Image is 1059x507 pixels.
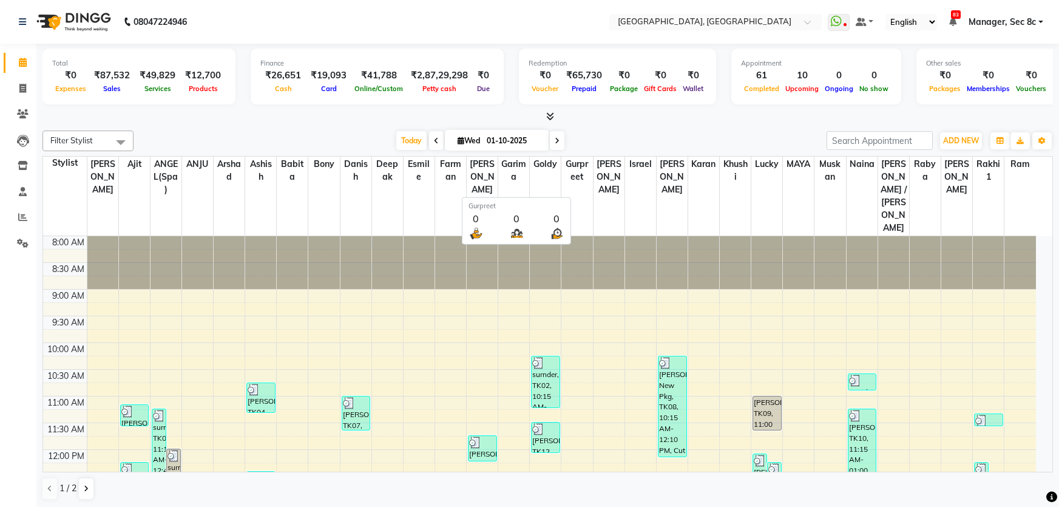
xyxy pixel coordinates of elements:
[473,69,494,83] div: ₹0
[272,84,295,93] span: Cash
[641,84,680,93] span: Gift Cards
[277,157,308,185] span: Babita
[782,69,822,83] div: 10
[167,449,180,501] div: surnder, TK02, 12:00 PM-01:00 PM, BODY SPA 60 MIN (₹3900)
[641,69,680,83] div: ₹0
[1004,157,1036,172] span: Ram
[50,135,93,145] span: Filter Stylist
[89,69,135,83] div: ₹87,532
[561,157,592,185] span: Gurpreet
[856,69,892,83] div: 0
[180,69,226,83] div: ₹12,700
[119,157,150,172] span: Ajit
[469,225,484,240] img: serve.png
[50,316,87,329] div: 9:30 AM
[474,84,493,93] span: Due
[949,16,956,27] a: 83
[419,84,459,93] span: Petty cash
[50,263,87,276] div: 8:30 AM
[134,5,187,39] b: 08047224946
[50,236,87,249] div: 8:00 AM
[532,423,560,452] div: [PERSON_NAME], TK12, 11:30 AM-12:05 PM, EYE BROW (THREADING),UPPERLIP (THREADING)
[969,16,1036,29] span: Manager, Sec 8c
[467,157,498,197] span: [PERSON_NAME]
[680,69,706,83] div: ₹0
[529,58,706,69] div: Redemption
[182,157,213,172] span: ANJU
[751,157,782,172] span: Lucky
[135,69,180,83] div: ₹49,829
[435,157,466,185] span: Farman
[943,136,979,145] span: ADD NEW
[52,58,226,69] div: Total
[351,69,406,83] div: ₹41,788
[45,370,87,383] div: 10:30 AM
[498,157,529,185] span: Garima
[469,201,564,211] div: Gurpreet
[741,84,782,93] span: Completed
[964,84,1013,93] span: Memberships
[308,157,339,172] span: Bony
[45,343,87,356] div: 10:00 AM
[469,211,484,225] div: 0
[406,69,473,83] div: ₹2,87,29,298
[607,84,641,93] span: Package
[549,211,564,225] div: 0
[878,157,909,236] span: [PERSON_NAME] / [PERSON_NAME]
[1013,69,1049,83] div: ₹0
[910,157,941,185] span: Rabya
[247,383,275,412] div: [PERSON_NAME], TK04, 10:45 AM-11:20 AM, BLOW DRY + GK / KERASTASE WASH
[680,84,706,93] span: Wallet
[658,356,686,457] div: [PERSON_NAME] New Pkg, TK08, 10:15 AM-12:10 PM, Cut ,Texturize & Style (MEN),SHAVE / [PERSON_NAME...
[973,157,1004,185] span: Rakhi 1
[260,69,306,83] div: ₹26,651
[549,225,564,240] img: wait_time.png
[509,211,524,225] div: 0
[768,463,781,492] div: Ms [PERSON_NAME] & [PERSON_NAME], TK16, 12:15 PM-12:50 PM, BLOW DRY
[151,157,181,197] span: ANGEL(Spa)
[827,131,933,150] input: Search Appointment
[45,423,87,436] div: 11:30 AM
[782,84,822,93] span: Upcoming
[856,84,892,93] span: No show
[926,69,964,83] div: ₹0
[59,482,76,495] span: 1 / 2
[372,157,403,185] span: deepak
[847,157,878,172] span: Naina
[625,157,656,172] span: israel
[404,157,435,185] span: Esmile
[688,157,719,172] span: Karan
[141,84,174,93] span: Services
[814,157,845,185] span: Muskan
[87,157,118,197] span: [PERSON_NAME]
[245,157,276,185] span: Ashish
[152,409,166,488] div: surnder, TK02, 11:15 AM-12:45 PM, BODY SPA 90 MIN
[951,10,961,19] span: 83
[530,157,561,172] span: Goldy
[529,84,561,93] span: Voucher
[260,58,494,69] div: Finance
[340,157,371,185] span: Danish
[214,157,245,185] span: Arshad
[529,69,561,83] div: ₹0
[822,69,856,83] div: 0
[975,414,1003,426] div: [PERSON_NAME], TK04, 11:20 AM-11:35 AM, UPPERLIP (THREADING)
[351,84,406,93] span: Online/Custom
[975,463,988,478] div: [PERSON_NAME], TK15, 12:15 PM-12:35 PM, CHIN/CHEEKS (THREADING)
[45,396,87,409] div: 11:00 AM
[52,69,89,83] div: ₹0
[848,374,876,390] div: Tresslounge Floor, TK05, 10:35 AM-10:55 AM, EYE BROW (THREADING)
[455,136,483,145] span: Wed
[741,58,892,69] div: Appointment
[43,157,87,169] div: Stylist
[940,132,982,149] button: ADD NEW
[783,157,814,172] span: MAYA
[720,157,751,185] span: khushi
[741,69,782,83] div: 61
[941,157,972,197] span: [PERSON_NAME]
[52,84,89,93] span: Expenses
[569,84,600,93] span: Prepaid
[926,84,964,93] span: Packages
[561,69,607,83] div: ₹65,730
[1013,84,1049,93] span: Vouchers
